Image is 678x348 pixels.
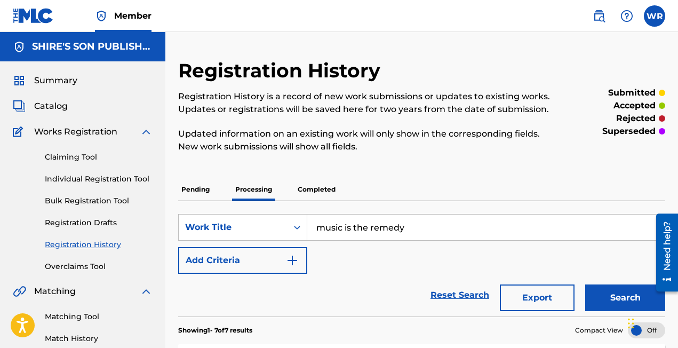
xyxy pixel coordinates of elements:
[588,5,610,27] a: Public Search
[608,86,656,99] p: submitted
[45,239,153,250] a: Registration History
[500,284,575,311] button: Export
[34,74,77,87] span: Summary
[140,125,153,138] img: expand
[178,326,252,335] p: Showing 1 - 7 of 7 results
[620,10,633,22] img: help
[178,59,386,83] h2: Registration History
[13,8,54,23] img: MLC Logo
[45,217,153,228] a: Registration Drafts
[45,333,153,344] a: Match History
[185,221,281,234] div: Work Title
[628,307,634,339] div: Drag
[45,173,153,185] a: Individual Registration Tool
[286,254,299,267] img: 9d2ae6d4665cec9f34b9.svg
[13,74,77,87] a: SummarySummary
[95,10,108,22] img: Top Rightsholder
[232,178,275,201] p: Processing
[34,125,117,138] span: Works Registration
[625,297,678,348] iframe: Chat Widget
[425,283,494,307] a: Reset Search
[45,261,153,272] a: Overclaims Tool
[294,178,339,201] p: Completed
[593,10,605,22] img: search
[32,41,153,53] h5: SHIRE'S SON PUBLISHING
[114,10,151,22] span: Member
[178,128,553,153] p: Updated information on an existing work will only show in the corresponding fields. New work subm...
[34,285,76,298] span: Matching
[13,125,27,138] img: Works Registration
[140,285,153,298] img: expand
[178,90,553,116] p: Registration History is a record of new work submissions or updates to existing works. Updates or...
[575,326,623,335] span: Compact View
[616,5,637,27] div: Help
[13,41,26,53] img: Accounts
[178,214,665,317] form: Search Form
[13,285,26,298] img: Matching
[45,311,153,322] a: Matching Tool
[34,100,68,113] span: Catalog
[13,100,68,113] a: CatalogCatalog
[644,5,665,27] div: User Menu
[616,112,656,125] p: rejected
[648,209,678,295] iframe: Resource Center
[45,195,153,207] a: Bulk Registration Tool
[602,125,656,138] p: superseded
[178,178,213,201] p: Pending
[13,74,26,87] img: Summary
[613,99,656,112] p: accepted
[13,100,26,113] img: Catalog
[585,284,665,311] button: Search
[45,152,153,163] a: Claiming Tool
[178,247,307,274] button: Add Criteria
